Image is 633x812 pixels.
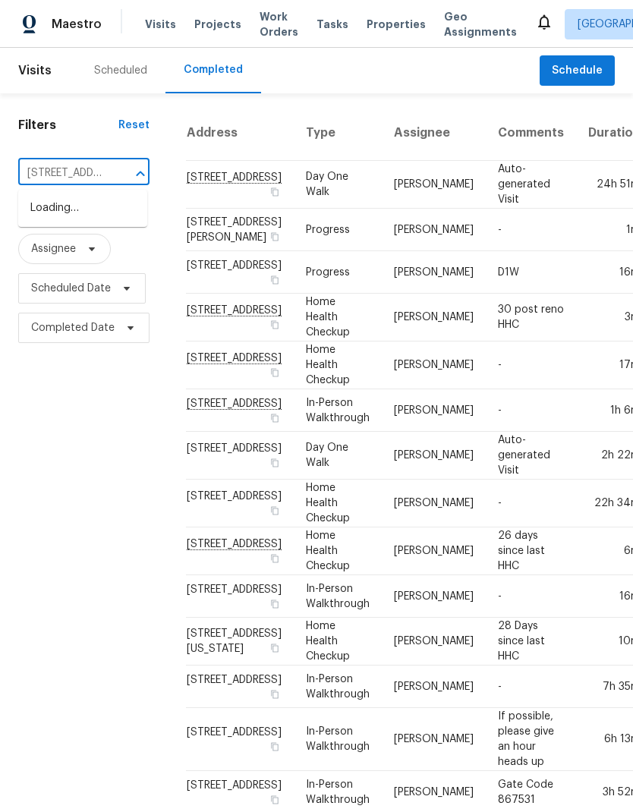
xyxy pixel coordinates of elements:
[486,527,576,575] td: 26 days since last HHC
[382,480,486,527] td: [PERSON_NAME]
[294,480,382,527] td: Home Health Checkup
[294,209,382,251] td: Progress
[268,504,282,518] button: Copy Address
[186,105,294,161] th: Address
[31,320,115,335] span: Completed Date
[260,9,298,39] span: Work Orders
[486,341,576,389] td: -
[268,366,282,379] button: Copy Address
[382,341,486,389] td: [PERSON_NAME]
[382,666,486,708] td: [PERSON_NAME]
[382,527,486,575] td: [PERSON_NAME]
[294,527,382,575] td: Home Health Checkup
[486,618,576,666] td: 28 Days since last HHC
[186,708,294,771] td: [STREET_ADDRESS]
[382,105,486,161] th: Assignee
[294,389,382,432] td: In-Person Walkthrough
[294,251,382,294] td: Progress
[94,63,147,78] div: Scheduled
[382,575,486,618] td: [PERSON_NAME]
[268,456,282,470] button: Copy Address
[118,118,150,133] div: Reset
[294,161,382,209] td: Day One Walk
[486,389,576,432] td: -
[382,708,486,771] td: [PERSON_NAME]
[294,666,382,708] td: In-Person Walkthrough
[382,432,486,480] td: [PERSON_NAME]
[382,294,486,341] td: [PERSON_NAME]
[194,17,241,32] span: Projects
[486,251,576,294] td: D1W
[486,105,576,161] th: Comments
[486,708,576,771] td: If possible, please give an hour heads up
[486,575,576,618] td: -
[268,230,282,244] button: Copy Address
[268,740,282,754] button: Copy Address
[444,9,517,39] span: Geo Assignments
[486,432,576,480] td: Auto-generated Visit
[186,251,294,294] td: [STREET_ADDRESS]
[294,708,382,771] td: In-Person Walkthrough
[486,161,576,209] td: Auto-generated Visit
[486,294,576,341] td: 30 post reno HHC
[294,432,382,480] td: Day One Walk
[382,618,486,666] td: [PERSON_NAME]
[186,575,294,618] td: [STREET_ADDRESS]
[268,273,282,287] button: Copy Address
[552,61,603,80] span: Schedule
[268,185,282,199] button: Copy Address
[294,341,382,389] td: Home Health Checkup
[367,17,426,32] span: Properties
[382,161,486,209] td: [PERSON_NAME]
[268,552,282,565] button: Copy Address
[486,666,576,708] td: -
[184,62,243,77] div: Completed
[186,618,294,666] td: [STREET_ADDRESS][US_STATE]
[294,618,382,666] td: Home Health Checkup
[130,163,151,184] button: Close
[268,597,282,611] button: Copy Address
[18,54,52,87] span: Visits
[294,105,382,161] th: Type
[31,281,111,296] span: Scheduled Date
[382,251,486,294] td: [PERSON_NAME]
[294,575,382,618] td: In-Person Walkthrough
[294,294,382,341] td: Home Health Checkup
[18,162,107,185] input: Search for an address...
[486,209,576,251] td: -
[31,241,76,257] span: Assignee
[18,190,147,227] div: Loading…
[268,411,282,425] button: Copy Address
[486,480,576,527] td: -
[186,480,294,527] td: [STREET_ADDRESS]
[268,688,282,701] button: Copy Address
[268,641,282,655] button: Copy Address
[186,666,294,708] td: [STREET_ADDRESS]
[145,17,176,32] span: Visits
[316,19,348,30] span: Tasks
[186,432,294,480] td: [STREET_ADDRESS]
[52,17,102,32] span: Maestro
[18,118,118,133] h1: Filters
[540,55,615,87] button: Schedule
[382,209,486,251] td: [PERSON_NAME]
[186,209,294,251] td: [STREET_ADDRESS][PERSON_NAME]
[268,318,282,332] button: Copy Address
[382,389,486,432] td: [PERSON_NAME]
[268,793,282,807] button: Copy Address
